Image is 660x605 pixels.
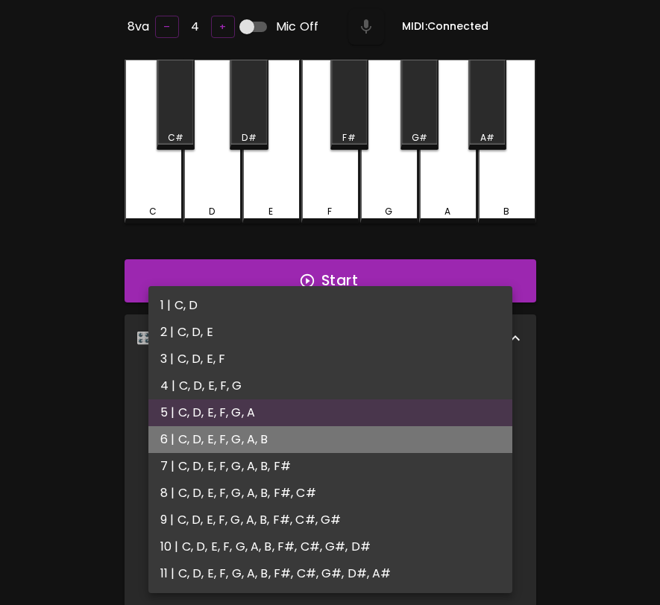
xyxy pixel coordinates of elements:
[148,533,512,560] li: 10 | C, D, E, F, G, A, B, F#, C#, G#, D#
[148,480,512,507] li: 8 | C, D, E, F, G, A, B, F#, C#
[148,560,512,587] li: 11 | C, D, E, F, G, A, B, F#, C#, G#, D#, A#
[148,346,512,373] li: 3 | C, D, E, F
[148,399,512,426] li: 5 | C, D, E, F, G, A
[148,453,512,480] li: 7 | C, D, E, F, G, A, B, F#
[148,426,512,453] li: 6 | C, D, E, F, G, A, B
[148,507,512,533] li: 9 | C, D, E, F, G, A, B, F#, C#, G#
[148,373,512,399] li: 4 | C, D, E, F, G
[148,292,512,319] li: 1 | C, D
[148,319,512,346] li: 2 | C, D, E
